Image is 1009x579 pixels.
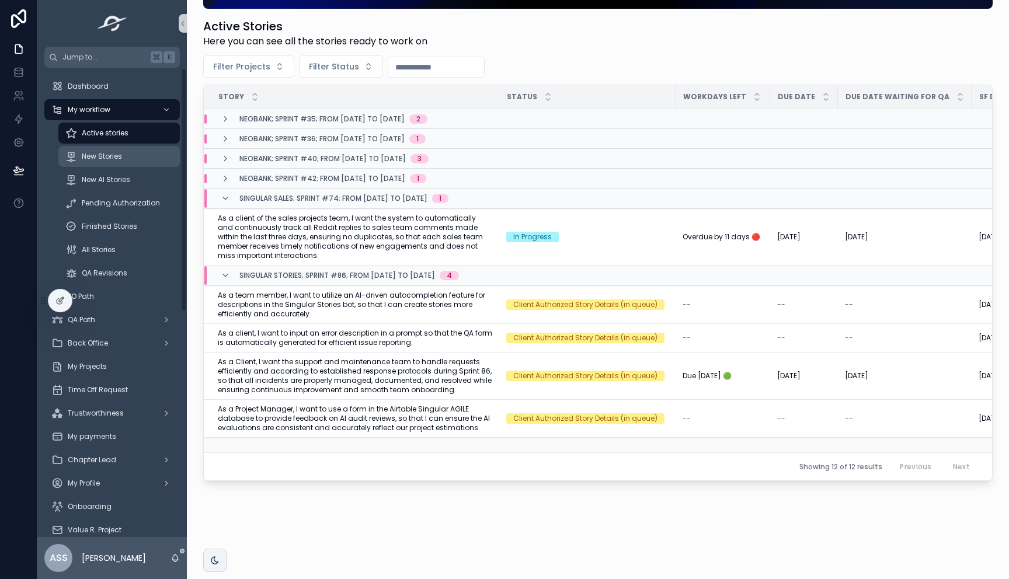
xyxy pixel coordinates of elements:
h1: Active Stories [203,18,427,34]
div: Client Authorized Story Details (in queue) [513,333,657,343]
span: [DATE] [979,333,1002,343]
a: Chapter Lead [44,449,180,470]
span: My workflow [68,105,110,114]
div: 2 [416,114,420,124]
a: Trustworthiness [44,403,180,424]
a: My payments [44,426,180,447]
span: Workdays Left [683,92,746,102]
a: -- [683,333,763,343]
span: Trustworthiness [68,409,124,418]
a: Client Authorized Story Details (in queue) [506,413,669,424]
span: Jump to... [62,53,146,62]
span: QA Revisions [82,268,127,278]
span: My Profile [68,479,100,488]
span: As a Project Manager, I want to use a form in the Airtable Singular AGILE database to provide fee... [218,404,492,432]
span: K [165,53,174,62]
a: In Progress [506,232,669,242]
a: Time Off Request [44,379,180,400]
a: [DATE] [777,232,831,242]
span: [DATE] [777,371,801,381]
a: As a Client, I want the support and maintenance team to handle requests efficiently and according... [218,357,492,395]
span: Due Date [778,92,815,102]
span: New AI Stories [82,175,130,184]
a: [DATE] [845,232,965,242]
span: Singular Stories; Sprint #86; From [DATE] to [DATE] [239,271,435,280]
span: -- [845,333,853,343]
span: -- [777,333,785,343]
a: Pending Authorization [58,193,180,214]
span: Due Date Waiting for QA [846,92,949,102]
span: Back Office [68,339,108,348]
span: -- [683,333,691,343]
a: Client Authorized Story Details (in queue) [506,333,669,343]
a: Client Authorized Story Details (in queue) [506,299,669,310]
a: As a client of the sales projects team, I want the system to automatically and continuously track... [218,214,492,260]
a: Value R. Project [44,519,180,540]
span: [DATE] [979,371,1002,381]
span: [DATE] [845,371,868,381]
a: As a client, I want to input an error description in a prompt so that the QA form is automaticall... [218,329,492,347]
span: -- [845,300,853,309]
span: Due [DATE] 🟢 [683,371,732,381]
a: QA Path [44,309,180,330]
a: New AI Stories [58,169,180,190]
a: -- [845,300,965,309]
a: My workflow [44,99,180,120]
span: Overdue by 11 days 🔴 [683,232,760,242]
a: Due [DATE] 🟢 [683,371,763,381]
a: -- [845,333,965,343]
span: Story [218,92,244,102]
a: PO Path [44,286,180,307]
a: Dashboard [44,76,180,97]
span: Time Off Request [68,385,128,395]
span: New Stories [82,152,122,161]
button: Select Button [299,55,383,78]
span: Active stories [82,128,128,138]
a: Client Authorized Story Details (in queue) [506,371,669,381]
span: -- [777,414,785,423]
span: -- [683,300,691,309]
span: QA Path [68,315,95,325]
span: Chapter Lead [68,455,116,465]
a: All Stories [58,239,180,260]
span: [DATE] [979,414,1002,423]
span: Here you can see all the stories ready to work on [203,34,427,48]
div: 1 [439,194,441,203]
img: App logo [94,14,131,33]
div: 4 [447,271,452,280]
span: Filter Projects [213,61,270,72]
a: My Projects [44,356,180,377]
span: [DATE] [845,232,868,242]
a: New Stories [58,146,180,167]
span: Status [507,92,537,102]
span: ASS [50,551,68,565]
div: 1 [416,134,419,144]
span: PO Path [68,292,94,301]
span: Dashboard [68,82,109,91]
div: Client Authorized Story Details (in queue) [513,413,657,424]
a: -- [777,414,831,423]
a: [DATE] [845,371,965,381]
a: -- [683,414,763,423]
a: Onboarding [44,496,180,517]
span: Filter Status [309,61,359,72]
a: -- [777,333,831,343]
span: -- [777,300,785,309]
div: scrollable content [37,68,187,537]
span: Neobank; Sprint #35; From [DATE] to [DATE] [239,114,405,124]
span: Finished Stories [82,222,137,231]
div: Client Authorized Story Details (in queue) [513,299,657,310]
span: Pending Authorization [82,198,160,208]
a: Back Office [44,333,180,354]
a: As a team member, I want to utilize an AI-driven autocompletion feature for descriptions in the S... [218,291,492,319]
span: -- [845,414,853,423]
span: [DATE] [979,300,1002,309]
a: [DATE] [777,371,831,381]
span: All Stories [82,245,116,254]
a: -- [777,300,831,309]
span: Onboarding [68,502,112,511]
span: Value R. Project [68,525,121,535]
